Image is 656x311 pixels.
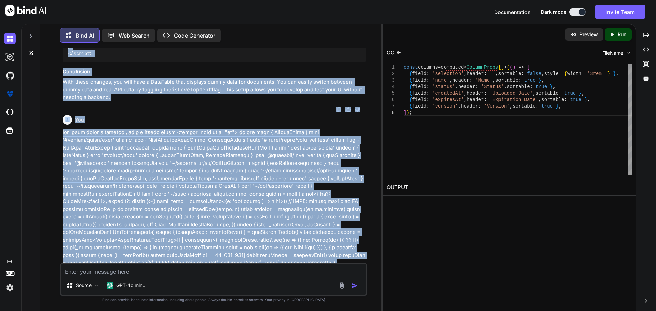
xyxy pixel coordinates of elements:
[535,90,558,96] span: sortable
[558,90,561,96] span: :
[345,107,351,112] img: like
[498,65,501,70] span: [
[602,50,623,56] span: FileName
[426,97,429,102] span: :
[467,90,484,96] span: header
[461,103,478,109] span: header
[518,65,524,70] span: =>
[387,84,395,90] div: 4
[449,77,452,83] span: ,
[498,71,521,76] span: sortable
[412,71,426,76] span: field
[5,5,46,16] img: Bind AI
[418,65,438,70] span: columns
[626,50,632,56] img: chevron down
[484,71,487,76] span: :
[94,283,99,288] img: Pick Models
[174,31,215,40] p: Code Generator
[524,77,536,83] span: true
[60,297,367,302] p: Bind can provide inaccurate information, including about people. Always double-check its answers....
[512,65,515,70] span: )
[412,90,426,96] span: field
[383,180,636,196] h2: OUTPUT
[432,103,458,109] span: 'version'
[475,77,492,83] span: 'Name'
[4,70,16,81] img: githubDark
[404,65,418,70] span: const
[409,90,412,96] span: {
[501,65,504,70] span: ]
[492,77,495,83] span: ,
[570,97,582,102] span: true
[507,65,509,70] span: (
[409,71,412,76] span: {
[355,107,360,112] img: dislike
[4,33,16,44] img: darkChat
[387,103,395,110] div: 7
[521,71,524,76] span: :
[538,97,541,102] span: ,
[409,103,412,109] span: {
[387,90,395,97] div: 5
[441,65,464,70] span: computed
[116,282,145,289] p: GPT-4o min..
[4,51,16,63] img: darkAi-studio
[541,77,544,83] span: ,
[584,97,587,102] span: }
[579,31,598,38] p: Preview
[564,97,567,102] span: :
[412,77,426,83] span: field
[478,103,481,109] span: :
[541,71,544,76] span: ,
[412,103,426,109] span: field
[484,103,510,109] span: 'Version'
[467,71,484,76] span: header
[464,90,466,96] span: ,
[351,282,358,289] img: icon
[467,65,498,70] span: ColumnProps
[387,97,395,103] div: 6
[432,90,464,96] span: 'createdAt'
[107,282,113,289] img: GPT-4o mini
[618,31,626,38] p: Run
[518,77,521,83] span: :
[4,107,16,118] img: cloudideIcon
[494,9,531,15] span: Documentation
[338,282,346,289] img: attachment
[63,78,366,101] p: With these changes, you will have a DataTable that displays dummy data for documents. You can eas...
[533,90,535,96] span: ,
[76,31,94,40] p: Bind AI
[406,110,409,115] span: )
[607,71,610,76] span: }
[387,71,395,77] div: 2
[578,90,581,96] span: }
[452,77,469,83] span: header
[558,71,561,76] span: :
[553,84,556,89] span: ,
[75,116,84,123] h6: You
[530,84,532,89] span: :
[512,103,535,109] span: sortable
[4,88,16,100] img: premium
[387,77,395,84] div: 3
[412,97,426,102] span: field
[571,31,577,38] img: preview
[432,71,464,76] span: 'selection'
[426,77,429,83] span: :
[464,65,466,70] span: <
[616,71,619,76] span: ,
[587,71,604,76] span: '3rem'
[527,65,530,70] span: [
[404,110,406,115] span: ]
[510,65,512,70] span: (
[464,97,466,102] span: ,
[567,71,582,76] span: width
[541,103,553,109] span: true
[432,97,464,102] span: 'expiresAt'
[119,31,150,40] p: Web Search
[481,84,504,89] span: 'Status'
[541,97,564,102] span: sortable
[336,107,341,112] img: copy
[535,103,538,109] span: :
[527,71,541,76] span: false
